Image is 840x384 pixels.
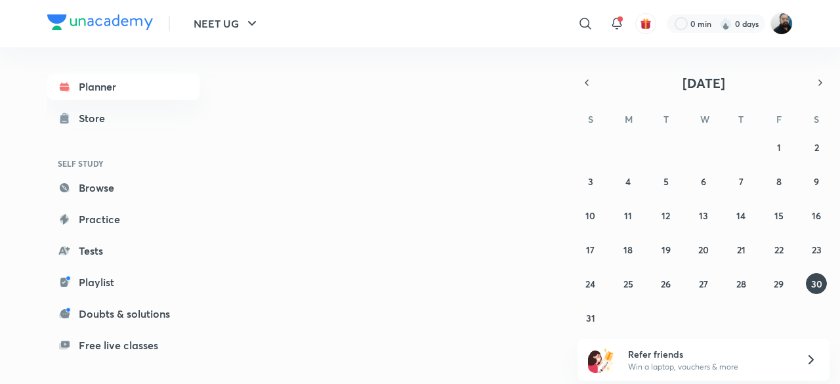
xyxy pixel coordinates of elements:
img: avatar [640,18,652,30]
h6: SELF STUDY [47,152,199,175]
span: [DATE] [682,74,725,92]
button: August 9, 2025 [806,171,827,192]
abbr: August 19, 2025 [661,244,671,256]
abbr: Saturday [814,113,819,125]
abbr: August 20, 2025 [698,244,709,256]
abbr: August 26, 2025 [661,278,671,290]
abbr: August 4, 2025 [625,175,631,188]
abbr: August 12, 2025 [661,209,670,222]
abbr: August 5, 2025 [663,175,669,188]
abbr: August 16, 2025 [812,209,821,222]
abbr: August 6, 2025 [701,175,706,188]
button: August 24, 2025 [580,273,601,294]
abbr: August 13, 2025 [699,209,708,222]
button: August 4, 2025 [618,171,639,192]
a: Playlist [47,269,199,295]
abbr: Friday [776,113,782,125]
div: Store [79,110,113,126]
abbr: August 23, 2025 [812,244,822,256]
abbr: Tuesday [663,113,669,125]
button: August 6, 2025 [693,171,714,192]
button: [DATE] [596,74,811,92]
abbr: August 3, 2025 [588,175,593,188]
button: August 11, 2025 [618,205,639,226]
abbr: August 2, 2025 [814,141,819,154]
abbr: August 29, 2025 [774,278,784,290]
a: Free live classes [47,332,199,358]
a: Doubts & solutions [47,301,199,327]
img: Sumit Kumar Agrawal [770,12,793,35]
abbr: August 31, 2025 [586,312,595,324]
img: referral [588,347,614,373]
button: August 7, 2025 [730,171,751,192]
button: August 20, 2025 [693,239,714,260]
a: Browse [47,175,199,201]
button: August 25, 2025 [618,273,639,294]
abbr: August 24, 2025 [585,278,595,290]
button: August 28, 2025 [730,273,751,294]
h6: Refer friends [628,347,789,361]
abbr: August 21, 2025 [737,244,745,256]
button: August 14, 2025 [730,205,751,226]
a: Tests [47,238,199,264]
abbr: August 9, 2025 [814,175,819,188]
abbr: Thursday [738,113,744,125]
a: Store [47,105,199,131]
button: August 23, 2025 [806,239,827,260]
abbr: August 28, 2025 [736,278,746,290]
abbr: August 30, 2025 [811,278,822,290]
button: August 5, 2025 [656,171,677,192]
button: August 12, 2025 [656,205,677,226]
abbr: August 14, 2025 [736,209,745,222]
button: August 1, 2025 [768,137,789,158]
abbr: Sunday [588,113,593,125]
button: August 18, 2025 [618,239,639,260]
button: August 13, 2025 [693,205,714,226]
button: August 16, 2025 [806,205,827,226]
abbr: August 22, 2025 [774,244,784,256]
a: Practice [47,206,199,232]
button: August 31, 2025 [580,307,601,328]
button: August 15, 2025 [768,205,789,226]
abbr: August 10, 2025 [585,209,595,222]
a: Company Logo [47,14,153,33]
abbr: August 7, 2025 [739,175,744,188]
button: avatar [635,13,656,34]
abbr: August 25, 2025 [623,278,633,290]
button: August 22, 2025 [768,239,789,260]
button: August 3, 2025 [580,171,601,192]
button: August 29, 2025 [768,273,789,294]
button: August 19, 2025 [656,239,677,260]
img: streak [719,17,732,30]
abbr: Monday [625,113,633,125]
abbr: August 11, 2025 [624,209,632,222]
button: August 10, 2025 [580,205,601,226]
button: August 26, 2025 [656,273,677,294]
button: August 17, 2025 [580,239,601,260]
button: August 27, 2025 [693,273,714,294]
button: August 30, 2025 [806,273,827,294]
button: August 2, 2025 [806,137,827,158]
abbr: August 15, 2025 [774,209,784,222]
abbr: August 8, 2025 [776,175,782,188]
abbr: Wednesday [700,113,709,125]
p: Win a laptop, vouchers & more [628,361,789,373]
abbr: August 18, 2025 [623,244,633,256]
abbr: August 27, 2025 [699,278,708,290]
abbr: August 17, 2025 [586,244,595,256]
button: August 21, 2025 [730,239,751,260]
a: Planner [47,74,199,100]
abbr: August 1, 2025 [777,141,781,154]
button: August 8, 2025 [768,171,789,192]
button: NEET UG [186,11,268,37]
img: Company Logo [47,14,153,30]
